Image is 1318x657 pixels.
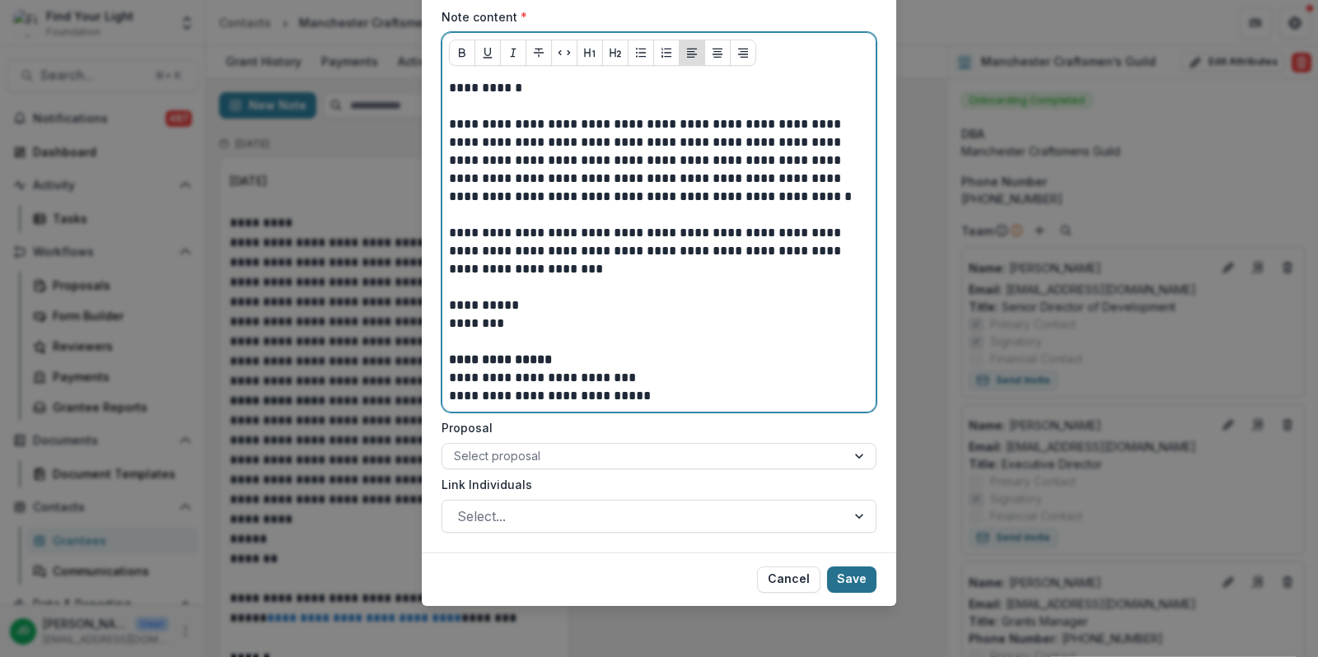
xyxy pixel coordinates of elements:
[442,476,867,493] label: Link Individuals
[827,566,876,593] button: Save
[474,40,501,66] button: Underline
[602,40,629,66] button: Heading 2
[526,40,552,66] button: Strike
[679,40,705,66] button: Align Left
[442,419,867,436] label: Proposal
[628,40,654,66] button: Bullet List
[442,8,867,26] label: Note content
[704,40,731,66] button: Align Center
[500,40,526,66] button: Italicize
[757,566,820,593] button: Cancel
[577,40,603,66] button: Heading 1
[730,40,756,66] button: Align Right
[551,40,577,66] button: Code
[653,40,680,66] button: Ordered List
[449,40,475,66] button: Bold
